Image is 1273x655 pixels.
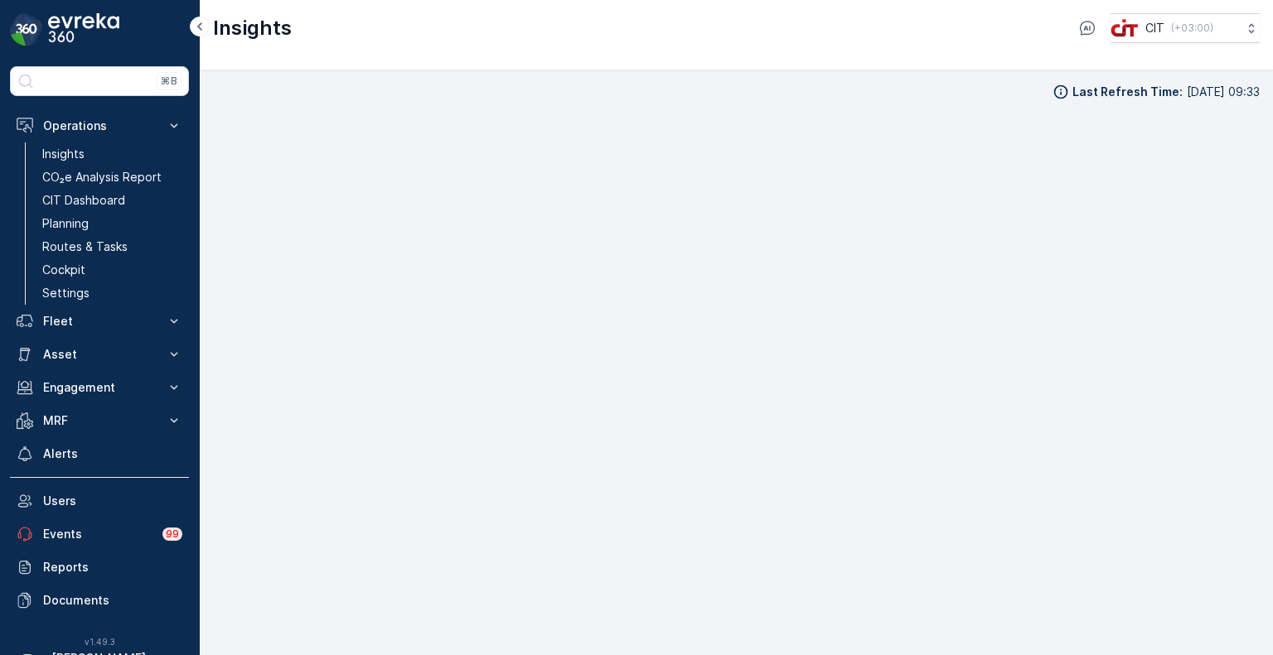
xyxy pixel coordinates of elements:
p: Cockpit [42,262,85,278]
p: CIT [1145,20,1164,36]
p: CIT Dashboard [42,192,125,209]
p: ⌘B [161,75,177,88]
p: CO₂e Analysis Report [42,169,162,185]
button: CIT(+03:00) [1111,13,1260,43]
p: Engagement [43,379,156,396]
p: Insights [42,146,85,162]
img: logo_dark-DEwI_e13.png [48,13,119,46]
p: Documents [43,592,182,609]
img: logo [10,13,43,46]
button: Fleet [10,305,189,338]
p: Settings [42,285,90,301]
img: cit-logo_pOk6rL0.png [1111,19,1139,37]
p: [DATE] 09:33 [1187,84,1260,100]
button: MRF [10,404,189,437]
p: Events [43,526,152,542]
p: Routes & Tasks [42,238,128,255]
a: Events99 [10,518,189,551]
p: Alerts [43,445,182,462]
p: Last Refresh Time : [1072,84,1183,100]
p: Planning [42,215,89,232]
a: Insights [36,142,189,166]
a: Planning [36,212,189,235]
p: Users [43,493,182,509]
p: ( +03:00 ) [1171,22,1213,35]
button: Engagement [10,371,189,404]
a: Routes & Tasks [36,235,189,258]
p: Operations [43,118,156,134]
p: MRF [43,412,156,429]
p: Asset [43,346,156,363]
a: Reports [10,551,189,584]
p: Reports [43,559,182,576]
a: CO₂e Analysis Report [36,166,189,189]
span: v 1.49.3 [10,637,189,647]
p: 99 [166,527,179,541]
a: Cockpit [36,258,189,282]
a: Settings [36,282,189,305]
a: Documents [10,584,189,617]
button: Operations [10,109,189,142]
p: Fleet [43,313,156,330]
button: Asset [10,338,189,371]
p: Insights [213,15,292,41]
a: Alerts [10,437,189,470]
a: CIT Dashboard [36,189,189,212]
a: Users [10,484,189,518]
